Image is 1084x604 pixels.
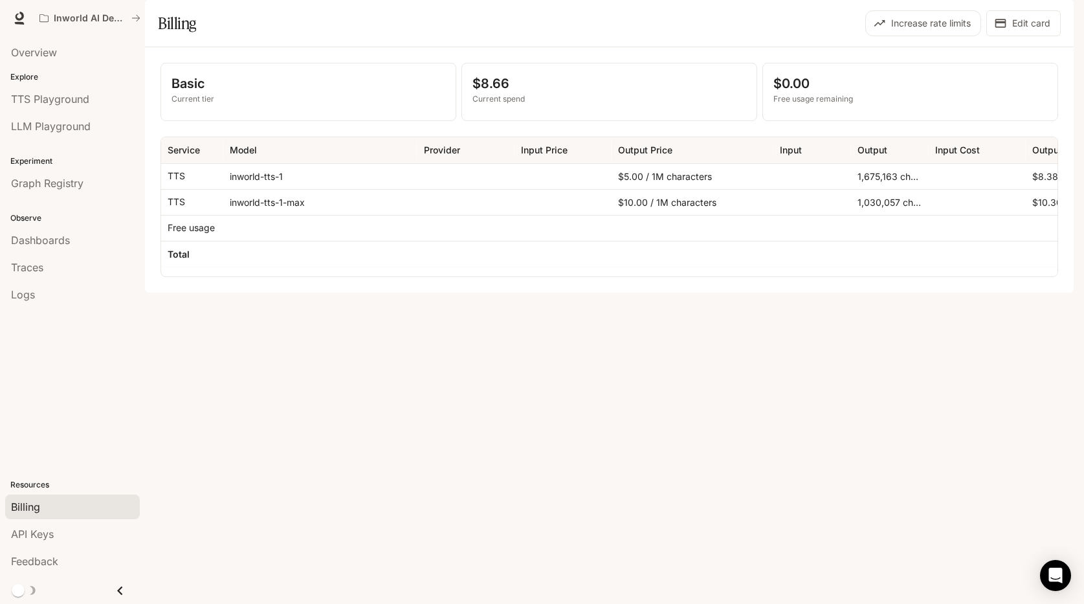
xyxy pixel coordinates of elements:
[54,13,126,24] p: Inworld AI Demos
[34,5,146,31] button: All workspaces
[865,10,981,36] button: Increase rate limits
[618,144,672,155] div: Output Price
[230,144,257,155] div: Model
[773,74,1047,93] p: $0.00
[521,144,568,155] div: Input Price
[780,144,802,155] div: Input
[168,221,215,234] p: Free usage
[612,163,773,189] div: $5.00 / 1M characters
[168,170,185,183] p: TTS
[171,93,445,105] p: Current tier
[935,144,980,155] div: Input Cost
[472,74,746,93] p: $8.66
[612,189,773,215] div: $10.00 / 1M characters
[773,93,1047,105] p: Free usage remaining
[424,144,460,155] div: Provider
[168,248,190,261] h6: Total
[171,74,445,93] p: Basic
[857,144,887,155] div: Output
[168,196,185,208] p: TTS
[986,10,1061,36] button: Edit card
[223,189,417,215] div: inworld-tts-1-max
[1040,560,1071,591] div: Open Intercom Messenger
[168,144,200,155] div: Service
[223,163,417,189] div: inworld-tts-1
[158,10,196,36] h1: Billing
[851,189,929,215] div: 1,030,057 characters
[851,163,929,189] div: 1,675,163 characters
[472,93,746,105] p: Current spend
